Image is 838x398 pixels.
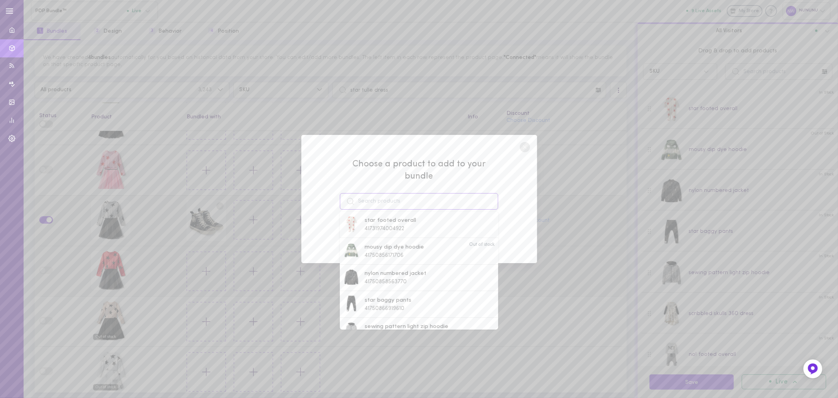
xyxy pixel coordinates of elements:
span: mousy dip dye hoodie [365,243,424,252]
span: 41750858563770 [365,279,407,285]
span: sewing pattern light zip hoodie [365,322,448,331]
span: Out of stock [469,242,495,247]
span: nylon numbered jacket [365,269,426,278]
span: 41750866919610 [365,306,404,311]
span: star baggy pants [365,296,411,305]
img: Feedback Button [807,363,819,375]
span: star footed overall [365,216,416,225]
span: Choose a product to add to your bundle [340,158,498,183]
span: 41731974004922 [365,226,404,232]
input: Search products [340,193,498,210]
span: 41750856171706 [365,252,403,258]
